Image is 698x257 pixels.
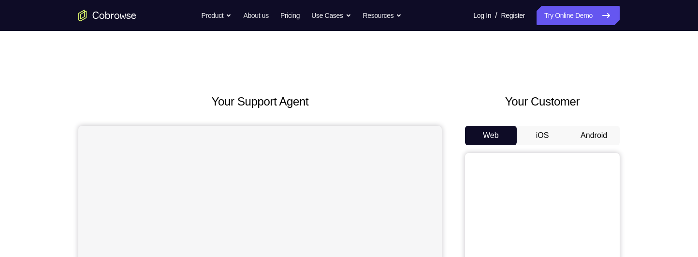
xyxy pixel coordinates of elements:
[78,93,442,110] h2: Your Support Agent
[473,6,491,25] a: Log In
[202,6,232,25] button: Product
[363,6,402,25] button: Resources
[537,6,620,25] a: Try Online Demo
[495,10,497,21] span: /
[501,6,525,25] a: Register
[465,93,620,110] h2: Your Customer
[280,6,300,25] a: Pricing
[243,6,268,25] a: About us
[568,126,620,145] button: Android
[78,10,136,21] a: Go to the home page
[465,126,517,145] button: Web
[517,126,568,145] button: iOS
[311,6,351,25] button: Use Cases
